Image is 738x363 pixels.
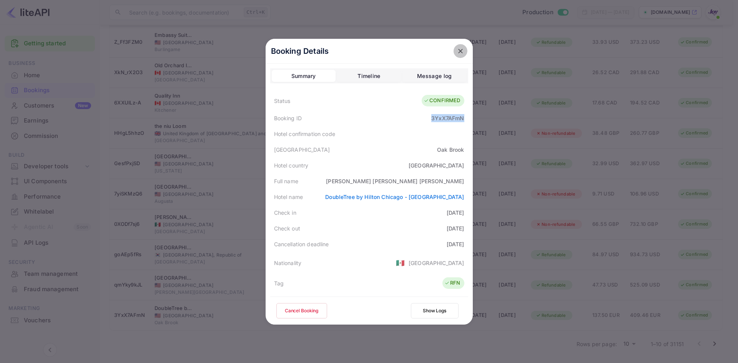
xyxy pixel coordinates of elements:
[274,224,300,232] div: Check out
[454,44,467,58] button: close
[411,303,459,318] button: Show Logs
[402,70,466,82] button: Message log
[447,240,464,248] div: [DATE]
[424,97,460,104] div: CONFIRMED
[437,146,464,154] div: Oak Brook
[326,177,464,185] div: [PERSON_NAME] [PERSON_NAME] [PERSON_NAME]
[274,146,330,154] div: [GEOGRAPHIC_DATA]
[276,303,327,318] button: Cancel Booking
[274,130,335,138] div: Hotel confirmation code
[274,259,302,267] div: Nationality
[409,161,464,169] div: [GEOGRAPHIC_DATA]
[447,224,464,232] div: [DATE]
[417,71,452,81] div: Message log
[274,240,329,248] div: Cancellation deadline
[325,194,464,200] a: DoubleTree by Hilton Chicago - [GEOGRAPHIC_DATA]
[396,256,405,270] span: United States
[274,209,296,217] div: Check in
[274,177,298,185] div: Full name
[447,209,464,217] div: [DATE]
[274,97,291,105] div: Status
[431,114,464,122] div: 3YxX7AFmN
[274,279,284,287] div: Tag
[291,71,316,81] div: Summary
[357,71,380,81] div: Timeline
[409,259,464,267] div: [GEOGRAPHIC_DATA]
[274,161,309,169] div: Hotel country
[274,193,303,201] div: Hotel name
[337,70,401,82] button: Timeline
[274,114,302,122] div: Booking ID
[271,45,329,57] p: Booking Details
[272,70,336,82] button: Summary
[444,279,460,287] div: RFN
